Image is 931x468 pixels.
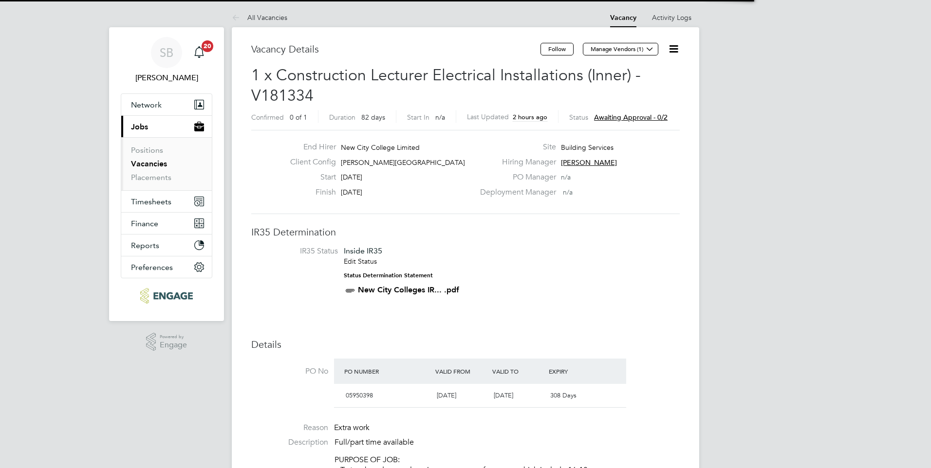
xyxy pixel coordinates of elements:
[251,437,328,448] label: Description
[344,257,377,266] a: Edit Status
[652,13,691,22] a: Activity Logs
[433,362,490,380] div: Valid From
[513,113,547,121] span: 2 hours ago
[160,46,173,59] span: SB
[121,37,212,84] a: SB[PERSON_NAME]
[467,112,509,121] label: Last Updated
[146,333,187,351] a: Powered byEngage
[131,219,158,228] span: Finance
[121,213,212,234] button: Finance
[121,72,212,84] span: Stephen Brayshaw
[344,272,433,279] strong: Status Determination Statement
[344,246,382,255] span: Inside IR35
[202,40,213,52] span: 20
[437,391,456,399] span: [DATE]
[561,158,617,167] span: [PERSON_NAME]
[594,113,668,122] span: Awaiting approval - 0/2
[561,173,571,181] span: n/a
[569,113,588,122] label: Status
[140,288,192,304] img: ncclondon-logo-retina.png
[131,263,173,272] span: Preferences
[131,122,148,131] span: Jobs
[361,113,385,122] span: 82 days
[189,37,209,68] a: 20
[282,187,336,198] label: Finish
[329,113,355,122] label: Duration
[131,241,159,250] span: Reports
[583,43,658,55] button: Manage Vendors (1)
[474,157,556,167] label: Hiring Manager
[251,113,284,122] label: Confirmed
[561,143,614,152] span: Building Services
[282,157,336,167] label: Client Config
[490,362,547,380] div: Valid To
[131,173,171,182] a: Placements
[121,234,212,256] button: Reports
[494,391,513,399] span: [DATE]
[131,197,171,206] span: Timesheets
[474,172,556,182] label: PO Manager
[341,173,362,181] span: [DATE]
[550,391,577,399] span: 308 Days
[121,137,212,190] div: Jobs
[121,288,212,304] a: Go to home page
[358,285,459,294] a: New City Colleges IR... .pdf
[121,94,212,115] button: Network
[474,187,556,198] label: Deployment Manager
[341,143,420,152] span: New City College Limited
[610,14,636,22] a: Vacancy
[251,423,328,433] label: Reason
[261,246,338,256] label: IR35 Status
[121,191,212,212] button: Timesheets
[251,338,680,351] h3: Details
[282,142,336,152] label: End Hirer
[346,391,373,399] span: 05950398
[109,27,224,321] nav: Main navigation
[121,116,212,137] button: Jobs
[335,437,680,448] p: Full/part time available
[342,362,433,380] div: PO Number
[160,333,187,341] span: Powered by
[546,362,603,380] div: Expiry
[251,226,680,238] h3: IR35 Determination
[563,188,573,197] span: n/a
[435,113,445,122] span: n/a
[341,158,465,167] span: [PERSON_NAME][GEOGRAPHIC_DATA]
[131,145,163,155] a: Positions
[232,13,287,22] a: All Vacancies
[290,113,307,122] span: 0 of 1
[282,172,336,182] label: Start
[407,113,429,122] label: Start In
[540,43,574,55] button: Follow
[474,142,556,152] label: Site
[121,256,212,278] button: Preferences
[334,423,370,432] span: Extra work
[251,66,641,105] span: 1 x Construction Lecturer Electrical Installations (Inner) - V181334
[131,159,167,168] a: Vacancies
[160,341,187,349] span: Engage
[131,100,162,109] span: Network
[251,43,540,55] h3: Vacancy Details
[251,366,328,377] label: PO No
[341,188,362,197] span: [DATE]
